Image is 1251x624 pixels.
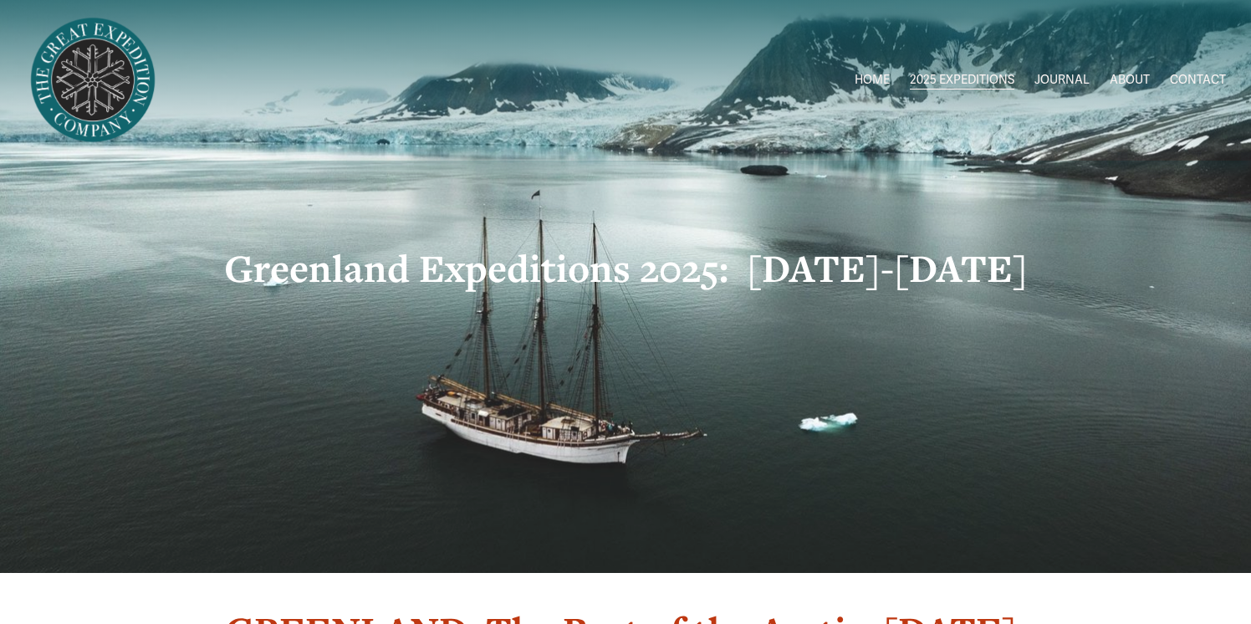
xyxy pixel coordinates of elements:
a: CONTACT [1170,69,1226,93]
a: folder dropdown [910,69,1014,93]
span: 2025 EXPEDITIONS [910,69,1014,91]
a: HOME [855,69,890,93]
strong: Greenland Expeditions 2025: [DATE]-[DATE] [224,243,1028,294]
img: Arctic Expeditions [25,13,161,148]
a: ABOUT [1110,69,1150,93]
a: JOURNAL [1034,69,1090,93]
